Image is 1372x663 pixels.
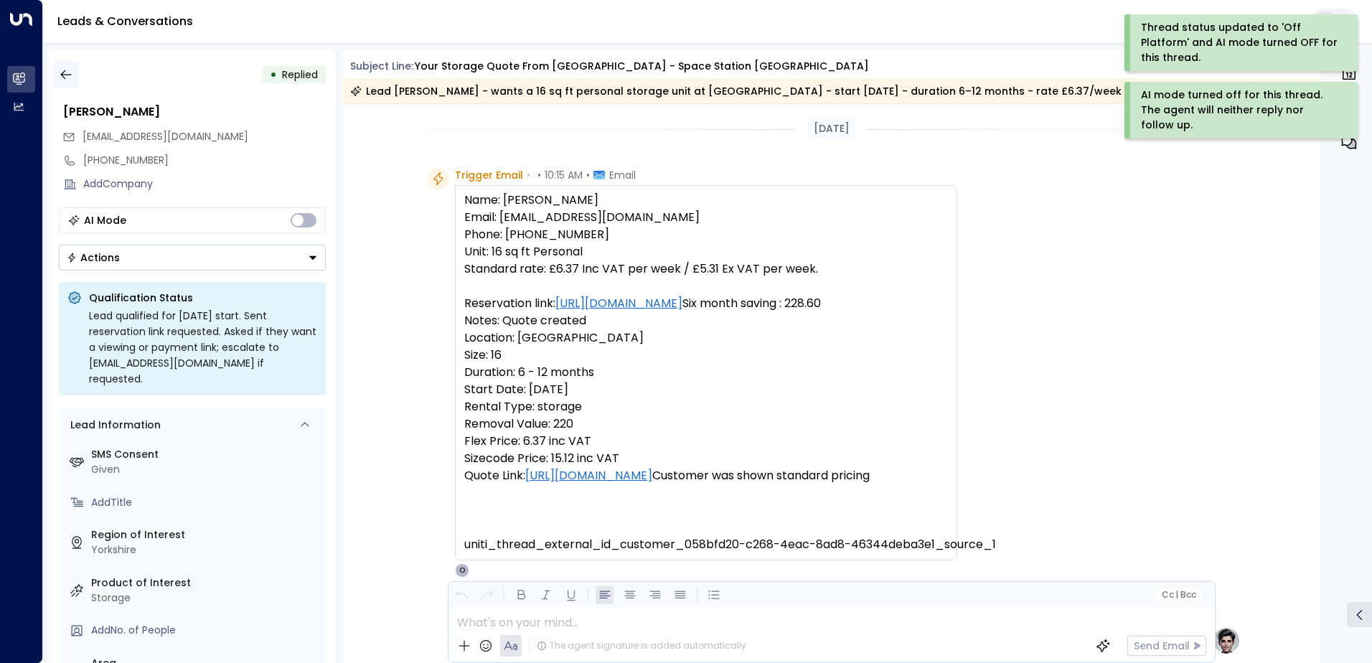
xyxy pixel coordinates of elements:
[525,467,652,484] a: [URL][DOMAIN_NAME]
[537,639,746,652] div: The agent signature is added automatically
[63,103,326,121] div: [PERSON_NAME]
[609,168,636,182] span: Email
[455,168,523,182] span: Trigger Email
[478,586,496,604] button: Redo
[59,245,326,271] button: Actions
[1175,590,1178,600] span: |
[1161,590,1195,600] span: Cc Bcc
[455,563,469,578] div: O
[67,251,120,264] div: Actions
[1212,626,1241,655] img: profile-logo.png
[1141,88,1338,133] div: AI mode turned off for this thread. The agent will neither reply nor follow up.
[57,13,193,29] a: Leads & Conversations
[65,418,161,433] div: Lead Information
[350,59,413,73] span: Subject Line:
[91,591,320,606] div: Storage
[89,291,317,305] p: Qualification Status
[808,118,855,139] div: [DATE]
[555,295,682,312] a: [URL][DOMAIN_NAME]
[91,462,320,477] div: Given
[91,495,320,510] div: AddTitle
[453,586,471,604] button: Undo
[84,213,126,227] div: AI Mode
[91,447,320,462] label: SMS Consent
[1155,588,1201,602] button: Cc|Bcc
[91,527,320,542] label: Region of Interest
[270,62,277,88] div: •
[350,84,1279,98] div: Lead [PERSON_NAME] - wants a 16 sq ft personal storage unit at [GEOGRAPHIC_DATA] - start [DATE] -...
[537,168,541,182] span: •
[545,168,583,182] span: 10:15 AM
[91,542,320,558] div: Yorkshire
[59,245,326,271] div: Button group with a nested menu
[89,308,317,387] div: Lead qualified for [DATE] start. Sent reservation link requested. Asked if they want a viewing or...
[527,168,530,182] span: •
[1141,20,1338,65] div: Thread status updated to 'Off Platform' and AI mode turned OFF for this thread.
[586,168,590,182] span: •
[83,177,326,192] div: AddCompany
[91,623,320,638] div: AddNo. of People
[91,575,320,591] label: Product of Interest
[282,67,318,82] span: Replied
[83,153,326,168] div: [PHONE_NUMBER]
[415,59,869,74] div: Your storage quote from [GEOGRAPHIC_DATA] - Space Station [GEOGRAPHIC_DATA]
[83,129,248,144] span: [EMAIL_ADDRESS][DOMAIN_NAME]
[464,192,948,553] pre: Name: [PERSON_NAME] Email: [EMAIL_ADDRESS][DOMAIN_NAME] Phone: [PHONE_NUMBER] Unit: 16 sq ft Pers...
[83,129,248,144] span: bretty97559@gmail.com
